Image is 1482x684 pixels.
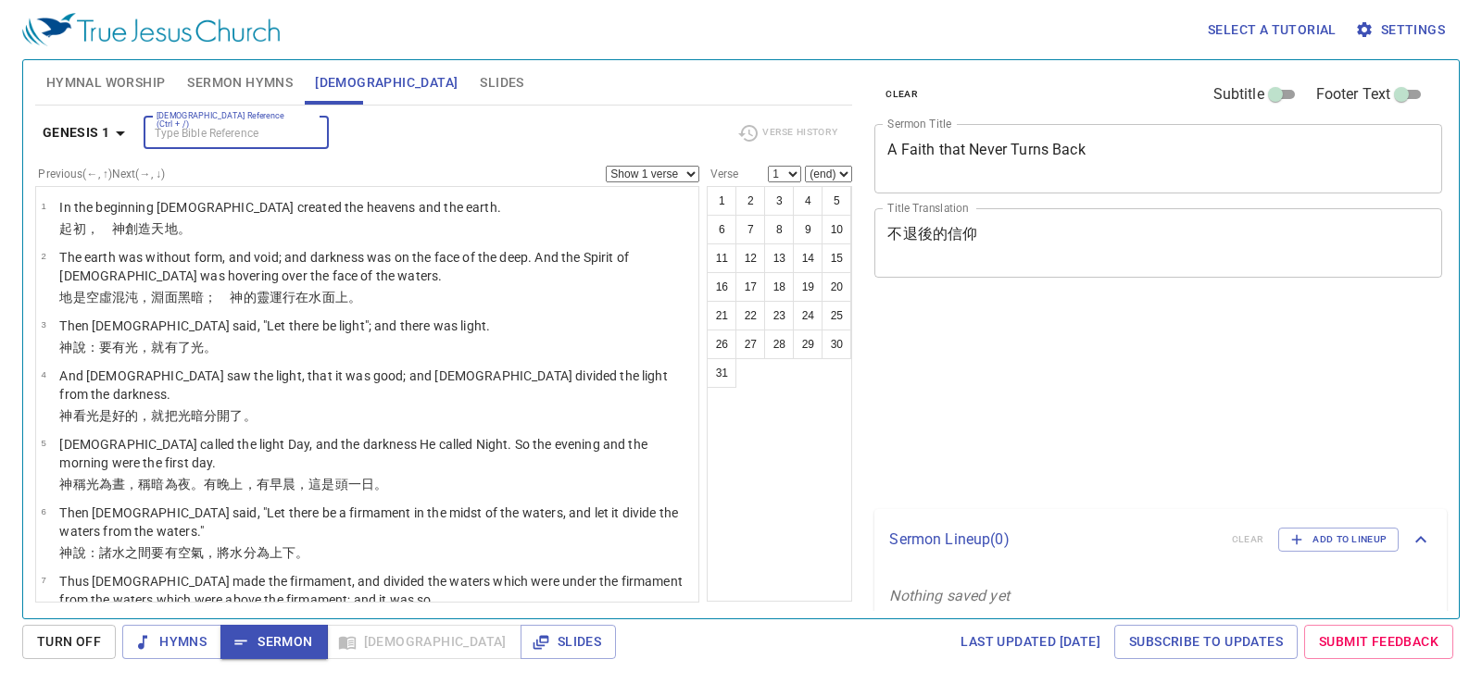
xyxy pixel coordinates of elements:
[125,545,308,560] wh4325: 之間
[122,625,221,659] button: Hymns
[41,201,45,211] span: 1
[86,221,191,236] wh7225: ， 神
[165,477,388,491] wh2822: 為夜
[178,290,361,305] wh6440: 黑暗
[348,290,361,305] wh5921: 。
[793,243,823,273] button: 14
[86,340,218,354] wh559: ：要有
[1213,83,1264,106] span: Subtitle
[315,71,458,94] span: [DEMOGRAPHIC_DATA]
[1319,630,1438,653] span: Submit Feedback
[86,408,257,423] wh7220: 光
[270,290,361,305] wh7307: 運行
[73,290,361,305] wh776: 是
[41,506,45,516] span: 6
[1316,83,1391,106] span: Footer Text
[59,317,490,335] p: Then [DEMOGRAPHIC_DATA] said, "Let there be light"; and there was light.
[86,290,361,305] wh1961: 空虛
[735,301,765,330] button: 22
[322,290,361,305] wh4325: 面
[707,358,736,388] button: 31
[535,630,601,653] span: Slides
[822,301,851,330] button: 25
[1114,625,1298,659] a: Subscribe to Updates
[295,290,361,305] wh7363: 在水
[59,198,501,217] p: In the beginning [DEMOGRAPHIC_DATA] created the heavens and the earth.
[374,477,387,491] wh3117: 。
[1359,19,1445,42] span: Settings
[793,330,823,359] button: 29
[99,477,387,491] wh216: 為晝
[73,477,388,491] wh430: 稱
[41,251,45,261] span: 2
[59,435,693,472] p: [DEMOGRAPHIC_DATA] called the light Day, and the darkness He called Night. So the evening and the...
[59,504,693,541] p: Then [DEMOGRAPHIC_DATA] said, "Let there be a firmament in the midst of the waters, and let it di...
[178,221,191,236] wh776: 。
[707,301,736,330] button: 21
[191,477,387,491] wh3915: 。有晚上
[41,438,45,448] span: 5
[46,71,166,94] span: Hymnal Worship
[707,215,736,244] button: 6
[793,215,823,244] button: 9
[521,625,616,659] button: Slides
[707,272,736,302] button: 16
[885,86,918,103] span: clear
[125,221,191,236] wh430: 創造
[86,477,388,491] wh7121: 光
[874,509,1447,570] div: Sermon Lineup(0)clearAdd to Lineup
[22,625,116,659] button: Turn Off
[707,168,738,180] label: Verse
[204,545,308,560] wh7549: ，將水
[59,406,693,425] p: 神
[1304,625,1453,659] a: Submit Feedback
[125,477,387,491] wh3117: ，稱
[822,215,851,244] button: 10
[220,625,327,659] button: Sermon
[41,575,45,585] span: 7
[73,545,309,560] wh430: 說
[59,475,693,493] p: 神
[735,186,765,216] button: 2
[707,330,736,359] button: 26
[149,122,293,143] input: Type Bible Reference
[165,221,191,236] wh8064: 地
[235,630,312,653] span: Sermon
[244,545,309,560] wh4325: 分
[961,630,1100,653] span: Last updated [DATE]
[822,186,851,216] button: 5
[735,215,765,244] button: 7
[953,625,1108,659] a: Last updated [DATE]
[707,243,736,273] button: 11
[764,243,794,273] button: 13
[138,408,256,423] wh2896: ，就把光
[35,116,140,150] button: Genesis 1
[38,168,165,180] label: Previous (←, ↑) Next (→, ↓)
[874,83,929,106] button: clear
[361,477,387,491] wh259: 日
[41,319,45,330] span: 3
[793,272,823,302] button: 19
[1290,531,1387,548] span: Add to Lineup
[73,340,218,354] wh430: 說
[735,330,765,359] button: 27
[793,186,823,216] button: 4
[112,290,361,305] wh8414: 混沌
[138,290,361,305] wh922: ，淵
[73,408,257,423] wh430: 看
[41,369,45,379] span: 4
[793,301,823,330] button: 24
[1208,19,1337,42] span: Select a tutorial
[244,290,361,305] wh430: 的靈
[889,529,1216,551] p: Sermon Lineup ( 0 )
[764,301,794,330] button: 23
[1200,13,1344,47] button: Select a tutorial
[138,340,217,354] wh216: ，就有了光
[889,587,1010,604] i: Nothing saved yet
[59,367,693,404] p: And [DEMOGRAPHIC_DATA] saw the light, that it was good; and [DEMOGRAPHIC_DATA] divided the light ...
[86,545,309,560] wh559: ：諸水
[335,290,361,305] wh6440: 上
[59,288,693,306] p: 地
[59,219,501,238] p: 起初
[1278,528,1399,552] button: Add to Lineup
